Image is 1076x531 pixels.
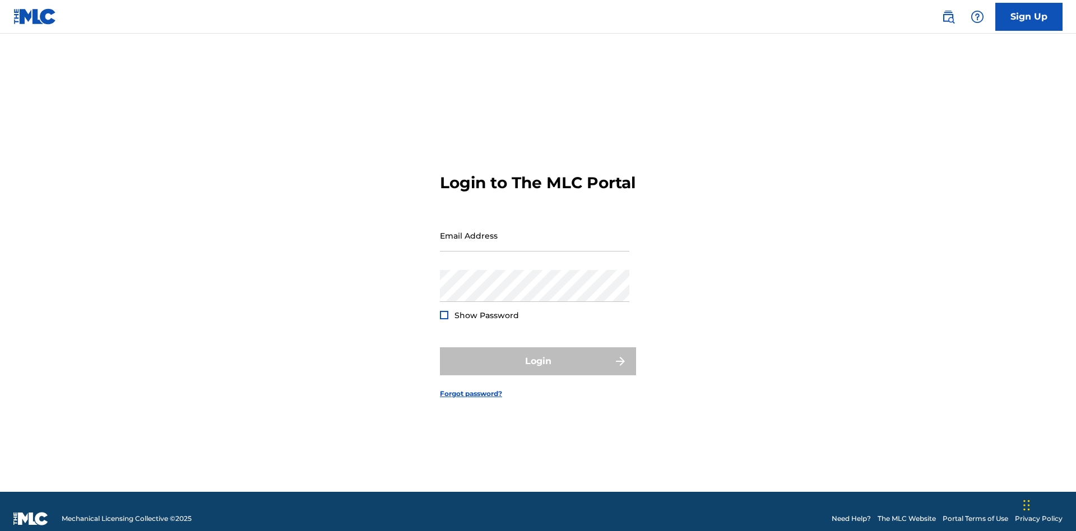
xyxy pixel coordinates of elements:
[440,389,502,399] a: Forgot password?
[937,6,959,28] a: Public Search
[878,514,936,524] a: The MLC Website
[1015,514,1063,524] a: Privacy Policy
[440,173,636,193] h3: Login to The MLC Portal
[1023,488,1030,522] div: Drag
[454,310,519,320] span: Show Password
[832,514,871,524] a: Need Help?
[971,10,984,24] img: help
[941,10,955,24] img: search
[943,514,1008,524] a: Portal Terms of Use
[13,512,48,525] img: logo
[1020,477,1076,531] iframe: Chat Widget
[13,8,57,25] img: MLC Logo
[62,514,192,524] span: Mechanical Licensing Collective © 2025
[966,6,989,28] div: Help
[995,3,1063,31] a: Sign Up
